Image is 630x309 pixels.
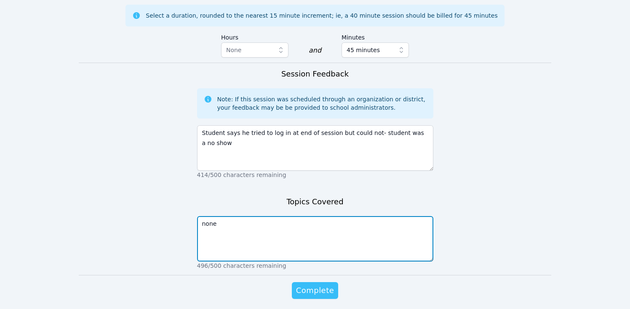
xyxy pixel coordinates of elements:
div: and [309,45,321,55]
div: Select a duration, rounded to the nearest 15 minute increment; ie, a 40 minute session should be ... [146,11,497,20]
span: None [226,47,242,53]
textarea: none [197,216,433,261]
p: 496/500 characters remaining [197,261,433,270]
h3: Topics Covered [286,196,343,208]
button: Complete [292,282,338,299]
p: 414/500 characters remaining [197,171,433,179]
span: Complete [296,285,334,296]
textarea: Student says he tried to log in at end of session but could not- student was a no show [197,125,433,171]
button: None [221,42,288,58]
h3: Session Feedback [281,68,349,80]
div: Note: If this session was scheduled through an organization or district, your feedback may be be ... [217,95,427,112]
label: Hours [221,30,288,42]
span: 45 minutes [347,45,380,55]
button: 45 minutes [342,42,409,58]
label: Minutes [342,30,409,42]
